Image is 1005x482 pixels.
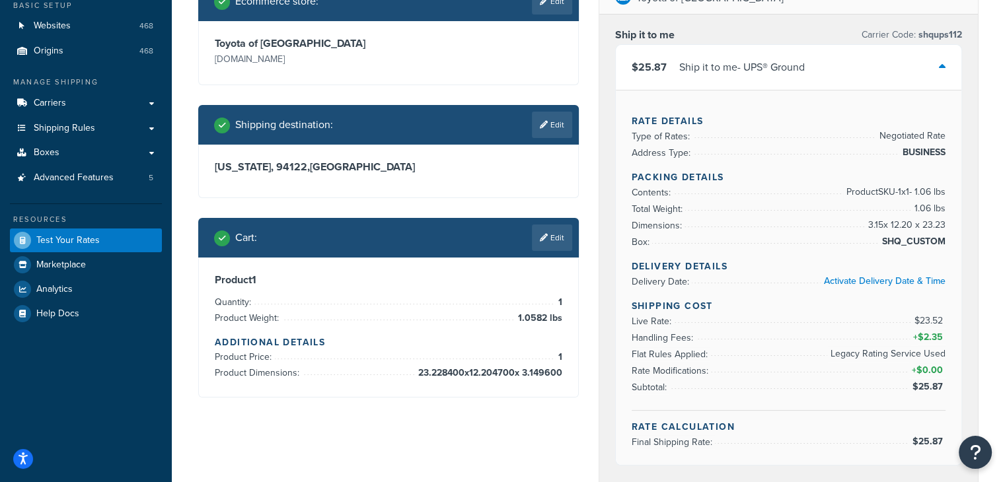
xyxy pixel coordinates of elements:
[36,235,100,246] span: Test Your Rates
[632,420,946,434] h4: Rate Calculation
[632,202,686,216] span: Total Weight:
[632,275,692,289] span: Delivery Date:
[910,329,946,345] span: +
[215,366,303,380] span: Product Dimensions:
[824,274,946,288] a: Activate Delivery Date & Time
[10,141,162,165] a: Boxes
[10,253,162,277] a: Marketplace
[899,145,946,160] span: BUSINESS
[879,234,946,250] span: SHQ_CUSTOM
[912,380,946,394] span: $25.87
[215,295,254,309] span: Quantity:
[876,128,946,144] span: Negotiated Rate
[34,20,71,32] span: Websites
[10,39,162,63] li: Origins
[10,302,162,326] a: Help Docs
[10,166,162,190] a: Advanced Features5
[10,277,162,301] a: Analytics
[632,435,716,449] span: Final Shipping Rate:
[235,119,333,131] h2: Shipping destination :
[215,311,282,325] span: Product Weight:
[10,14,162,38] li: Websites
[632,364,712,378] span: Rate Modifications:
[862,26,962,44] p: Carrier Code:
[632,347,711,361] span: Flat Rules Applied:
[215,37,385,50] h3: Toyota of [GEOGRAPHIC_DATA]
[34,172,114,184] span: Advanced Features
[843,184,946,200] span: Product SKU-1 x 1 - 1.06 lbs
[36,308,79,320] span: Help Docs
[632,380,670,394] span: Subtotal:
[415,365,562,381] span: 23.228400 x 12.204700 x 3.149600
[555,349,562,365] span: 1
[615,28,675,42] h3: Ship it to me
[959,436,992,469] button: Open Resource Center
[532,112,572,138] a: Edit
[865,217,946,233] span: 3.15 x 12.20 x 23.23
[10,91,162,116] a: Carriers
[34,147,59,158] span: Boxes
[917,330,946,344] span: $2.35
[215,350,275,364] span: Product Price:
[911,201,946,217] span: 1.06 lbs
[36,259,86,271] span: Marketplace
[555,294,562,310] span: 1
[632,314,675,328] span: Live Rate:
[632,170,946,184] h4: Packing Details
[632,59,667,75] span: $25.87
[515,310,562,326] span: 1.0582 lbs
[632,186,674,199] span: Contents:
[10,228,162,252] a: Test Your Rates
[532,224,572,251] a: Edit
[632,129,693,143] span: Type of Rates:
[632,114,946,128] h4: Rate Details
[215,273,562,287] h3: Product 1
[909,362,946,378] span: +
[215,160,562,174] h3: [US_STATE], 94122 , [GEOGRAPHIC_DATA]
[827,346,946,362] span: Legacy Rating Service Used
[10,14,162,38] a: Websites468
[914,314,946,327] span: $23.52
[679,58,805,77] div: Ship it to me - UPS® Ground
[139,46,153,57] span: 468
[149,172,153,184] span: 5
[34,123,95,134] span: Shipping Rules
[215,335,562,349] h4: Additional Details
[36,284,73,295] span: Analytics
[632,331,696,345] span: Handling Fees:
[235,232,257,244] h2: Cart :
[632,235,653,249] span: Box:
[916,28,962,42] span: shqups112
[10,39,162,63] a: Origins468
[139,20,153,32] span: 468
[632,259,946,273] h4: Delivery Details
[632,299,946,313] h4: Shipping Cost
[632,146,694,160] span: Address Type:
[34,98,66,109] span: Carriers
[916,363,946,377] span: $0.00
[912,434,946,448] span: $25.87
[10,116,162,141] a: Shipping Rules
[10,166,162,190] li: Advanced Features
[34,46,63,57] span: Origins
[10,214,162,225] div: Resources
[10,77,162,88] div: Manage Shipping
[632,219,685,232] span: Dimensions:
[215,50,385,69] p: [DOMAIN_NAME]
